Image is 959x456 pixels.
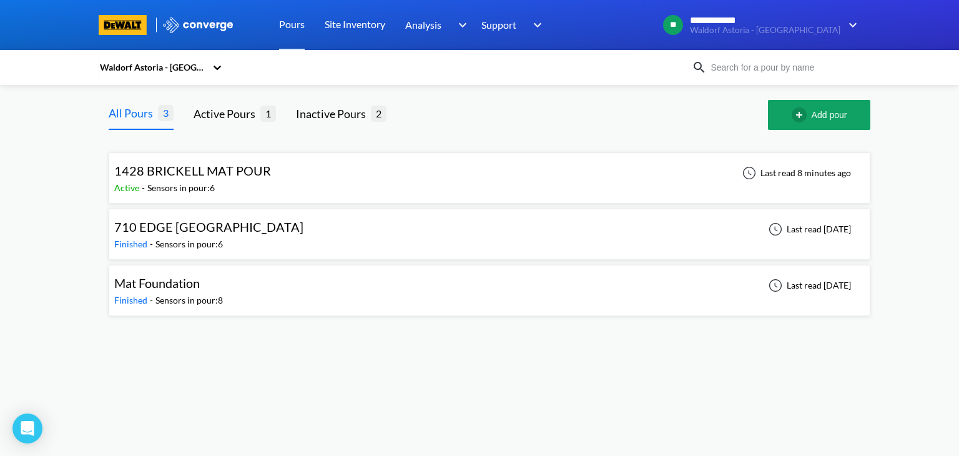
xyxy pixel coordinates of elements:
[296,105,371,122] div: Inactive Pours
[114,239,150,249] span: Finished
[405,17,441,32] span: Analysis
[114,295,150,305] span: Finished
[762,222,855,237] div: Last read [DATE]
[12,414,42,444] div: Open Intercom Messenger
[371,106,386,121] span: 2
[690,26,840,35] span: Waldorf Astoria - [GEOGRAPHIC_DATA]
[109,279,870,290] a: Mat FoundationFinished-Sensors in pour:8Last read [DATE]
[114,219,303,234] span: 710 EDGE [GEOGRAPHIC_DATA]
[99,61,206,74] div: Waldorf Astoria - [GEOGRAPHIC_DATA]
[99,15,147,35] img: branding logo
[109,104,158,122] div: All Pours
[147,181,215,195] div: Sensors in pour: 6
[525,17,545,32] img: downArrow.svg
[792,107,812,122] img: add-circle-outline.svg
[450,17,470,32] img: downArrow.svg
[481,17,516,32] span: Support
[762,278,855,293] div: Last read [DATE]
[768,100,870,130] button: Add pour
[114,163,271,178] span: 1428 BRICKELL MAT POUR
[150,239,155,249] span: -
[142,182,147,193] span: -
[114,182,142,193] span: Active
[158,105,174,121] span: 3
[99,15,162,35] a: branding logo
[114,275,200,290] span: Mat Foundation
[150,295,155,305] span: -
[735,166,855,181] div: Last read 8 minutes ago
[194,105,260,122] div: Active Pours
[109,223,870,234] a: 710 EDGE [GEOGRAPHIC_DATA]Finished-Sensors in pour:6Last read [DATE]
[109,167,870,177] a: 1428 BRICKELL MAT POURActive-Sensors in pour:6Last read 8 minutes ago
[260,106,276,121] span: 1
[155,294,223,307] div: Sensors in pour: 8
[155,237,223,251] div: Sensors in pour: 6
[707,61,858,74] input: Search for a pour by name
[692,60,707,75] img: icon-search.svg
[162,17,234,33] img: logo_ewhite.svg
[840,17,860,32] img: downArrow.svg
